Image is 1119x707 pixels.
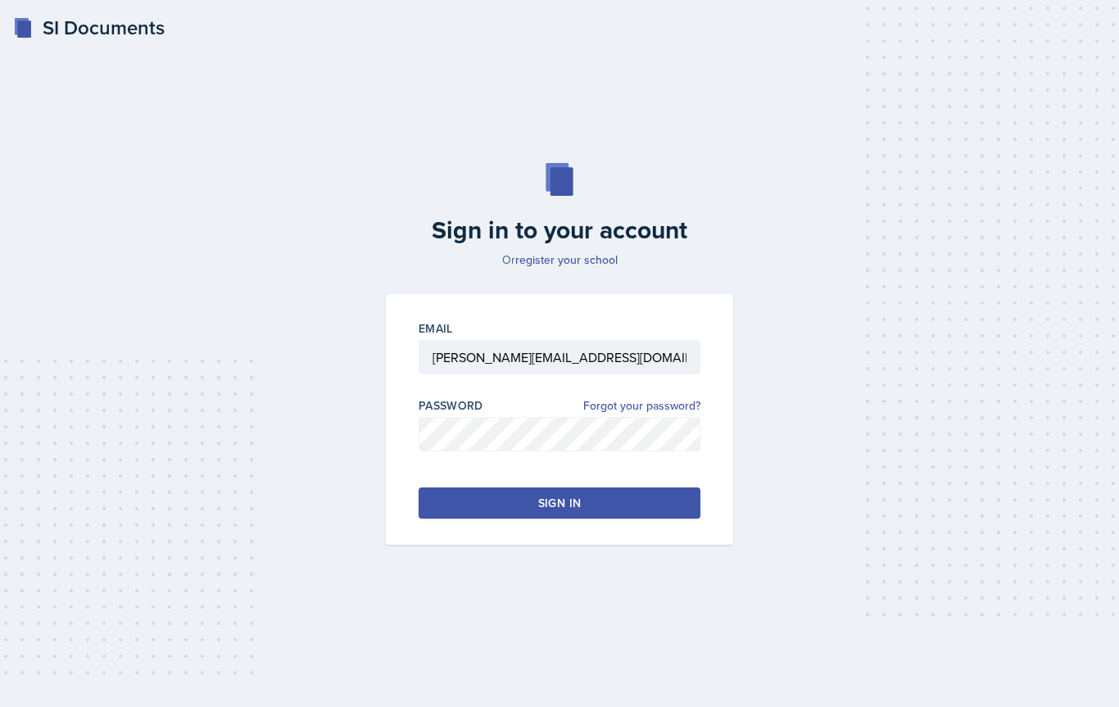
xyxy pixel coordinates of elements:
h2: Sign in to your account [376,215,743,245]
p: Or [376,252,743,268]
input: Email [419,340,700,374]
a: Forgot your password? [583,397,700,415]
button: Sign in [419,487,700,519]
label: Password [419,397,483,414]
label: Email [419,320,453,337]
a: register your school [515,252,618,268]
div: Sign in [538,495,581,511]
a: SI Documents [13,13,165,43]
